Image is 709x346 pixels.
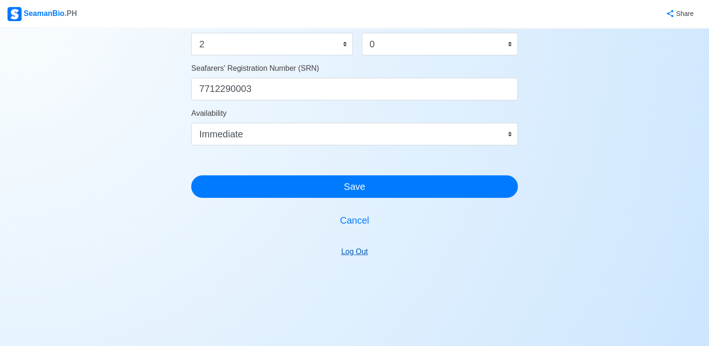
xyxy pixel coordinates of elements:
label: Availability [191,108,226,119]
span: .PH [65,9,77,17]
button: Save [191,175,518,198]
button: Share [657,5,702,23]
span: Seafarers' Registration Number (SRN) [191,64,319,72]
button: Log Out [335,243,374,261]
button: Cancel [191,209,518,232]
input: ex. 1234567890 [191,78,518,100]
img: Logo [7,7,22,21]
div: SeamanBio [7,7,77,21]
